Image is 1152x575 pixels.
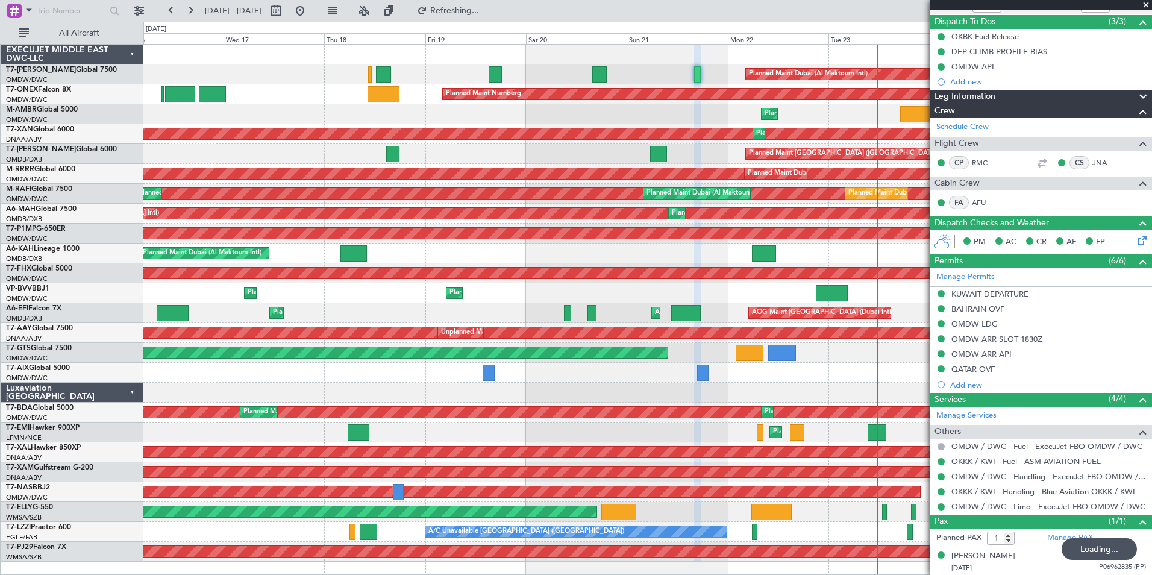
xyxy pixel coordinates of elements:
div: OMDW ARR SLOT 1830Z [951,334,1042,344]
span: Leg Information [934,90,995,104]
a: T7-LZZIPraetor 600 [6,524,71,531]
div: Planned Maint Dubai (Al Maktoum Intl) [765,105,883,123]
div: OMDW LDG [951,319,998,329]
span: All Aircraft [31,29,127,37]
div: BAHRAIN OVF [951,304,1004,314]
a: OMDW/DWC [6,95,48,104]
div: FA [949,196,969,209]
div: Loading... [1062,538,1137,560]
span: AF [1066,236,1076,248]
div: Planned Maint [GEOGRAPHIC_DATA] ([GEOGRAPHIC_DATA] Intl) [672,204,873,222]
a: OMDW/DWC [6,175,48,184]
div: Planned Maint Nurnberg [446,85,521,103]
div: Planned Maint Dubai (Al Maktoum Intl) [449,284,568,302]
button: Refreshing... [412,1,484,20]
div: KUWAIT DEPARTURE [951,289,1028,299]
span: T7-P1MP [6,225,36,233]
a: Schedule Crew [936,121,989,133]
a: Manage Permits [936,271,995,283]
a: M-RAFIGlobal 7500 [6,186,72,193]
div: CP [949,156,969,169]
a: DNAA/ABV [6,473,42,482]
a: VP-BVVBBJ1 [6,285,49,292]
div: Fri 19 [425,33,526,44]
span: T7-EMI [6,424,30,432]
div: DEP CLIMB PROFILE BIAS [951,46,1047,57]
div: Planned Maint Dubai (Al Maktoum Intl) [143,244,261,262]
a: RMC [972,157,999,168]
span: Cabin Crew [934,177,980,190]
div: Add new [950,380,1146,390]
a: DNAA/ABV [6,135,42,144]
input: Trip Number [37,2,106,20]
span: A6-KAH [6,245,34,253]
span: Others [934,425,961,439]
a: JNA [1092,157,1119,168]
div: Mon 22 [728,33,828,44]
div: AOG Maint [655,304,690,322]
span: T7-LZZI [6,524,31,531]
span: PM [974,236,986,248]
div: OMDW API [951,61,994,72]
span: Refreshing... [430,7,480,15]
span: CR [1036,236,1047,248]
a: OMDW / DWC - Limo - ExecuJet FBO OMDW / DWC [951,501,1145,512]
a: OMDW/DWC [6,274,48,283]
div: Wed 17 [224,33,324,44]
div: Add new [950,77,1146,87]
a: DNAA/ABV [6,334,42,343]
a: OMDW/DWC [6,413,48,423]
span: Dispatch Checks and Weather [934,216,1049,230]
span: T7-FHX [6,265,31,272]
span: AC [1006,236,1016,248]
div: [PERSON_NAME] [951,550,1015,562]
span: T7-GTS [6,345,31,352]
a: OKKK / KWI - Handling - Blue Aviation OKKK / KWI [951,486,1135,497]
div: Tue 16 [123,33,224,44]
div: Planned Maint [GEOGRAPHIC_DATA] ([GEOGRAPHIC_DATA] Intl) [749,145,950,163]
span: T7-AIX [6,365,29,372]
span: T7-BDA [6,404,33,412]
a: T7-FHXGlobal 5000 [6,265,72,272]
a: OMDB/DXB [6,215,42,224]
a: AFU [972,197,999,208]
span: Crew [934,104,955,118]
span: T7-ELLY [6,504,33,511]
span: (4/4) [1109,392,1126,405]
a: T7-BDAGlobal 5000 [6,404,74,412]
a: WMSA/SZB [6,553,42,562]
a: A6-KAHLineage 1000 [6,245,80,253]
div: CS [1069,156,1089,169]
a: OMDW / DWC - Fuel - ExecuJet FBO OMDW / DWC [951,441,1142,451]
label: Planned PAX [936,532,981,544]
div: Planned Maint Dubai (Al Maktoum Intl) [756,125,875,143]
a: OMDB/DXB [6,155,42,164]
span: T7-PJ29 [6,544,33,551]
a: T7-XAMGulfstream G-200 [6,464,93,471]
div: Planned Maint Dubai (Al Maktoum Intl) [748,165,866,183]
span: T7-[PERSON_NAME] [6,66,76,74]
span: FP [1096,236,1105,248]
a: OMDW / DWC - Handling - ExecuJet FBO OMDW / DWC [951,471,1146,482]
span: M-RAFI [6,186,31,193]
span: M-RRRR [6,166,34,173]
div: Planned Maint Dubai (Al Maktoum Intl) [749,65,868,83]
div: Planned Maint Dubai (Al Maktoum Intl) [848,184,967,203]
span: M-AMBR [6,106,37,113]
span: T7-XAN [6,126,33,133]
a: OKKK / KWI - Fuel - ASM AVIATION FUEL [951,456,1101,467]
a: OMDW/DWC [6,195,48,204]
span: T7-ONEX [6,86,38,93]
div: Planned Maint Dubai (Al Maktoum Intl) [646,184,765,203]
span: Permits [934,254,963,268]
span: A6-EFI [6,305,28,312]
a: T7-AIXGlobal 5000 [6,365,70,372]
a: T7-AAYGlobal 7500 [6,325,73,332]
div: OKBK Fuel Release [951,31,1019,42]
span: T7-XAM [6,464,34,471]
a: T7-XALHawker 850XP [6,444,81,451]
a: OMDW/DWC [6,234,48,244]
a: T7-P1MPG-650ER [6,225,66,233]
span: A6-MAH [6,206,36,213]
span: T7-AAY [6,325,32,332]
